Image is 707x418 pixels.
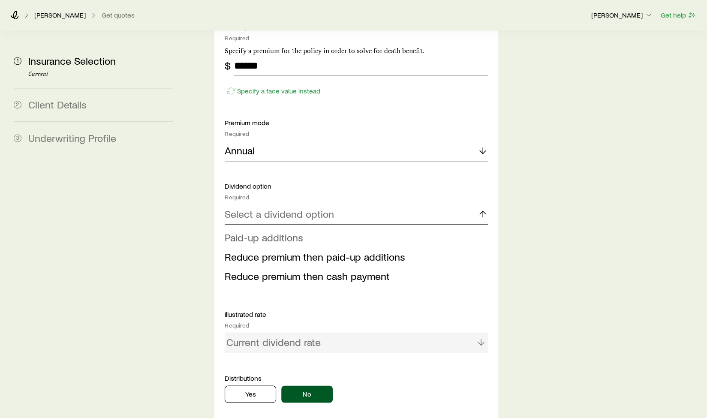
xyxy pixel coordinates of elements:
[28,54,116,67] span: Insurance Selection
[28,98,87,111] span: Client Details
[225,208,334,220] p: Select a dividend option
[225,60,231,72] div: $
[14,134,21,142] span: 3
[225,267,482,286] li: Reduce premium then cash payment
[14,57,21,65] span: 1
[14,101,21,108] span: 2
[225,194,487,201] div: Required
[225,144,255,156] p: Annual
[237,87,320,95] p: Specify a face value instead
[225,247,482,267] li: Reduce premium then paid-up additions
[225,47,487,55] p: Specify a premium for the policy in order to solve for death benefit.
[660,10,697,20] button: Get help
[34,11,86,19] p: [PERSON_NAME]
[225,182,487,190] p: Dividend option
[225,250,405,263] span: Reduce premium then paid-up additions
[225,228,482,247] li: Paid-up additions
[225,35,487,42] div: Required
[225,130,487,137] div: Required
[281,385,333,403] button: No
[225,118,487,127] p: Premium mode
[225,270,390,282] span: Reduce premium then cash payment
[591,11,653,19] p: [PERSON_NAME]
[225,322,487,329] div: Required
[28,132,116,144] span: Underwriting Profile
[225,385,276,403] button: Yes
[225,310,487,319] p: Illustrated rate
[225,86,321,96] button: Specify a face value instead
[591,10,653,21] button: [PERSON_NAME]
[28,71,173,78] p: Current
[225,231,303,244] span: Paid-up additions
[225,373,487,382] p: Distributions
[101,11,135,19] button: Get quotes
